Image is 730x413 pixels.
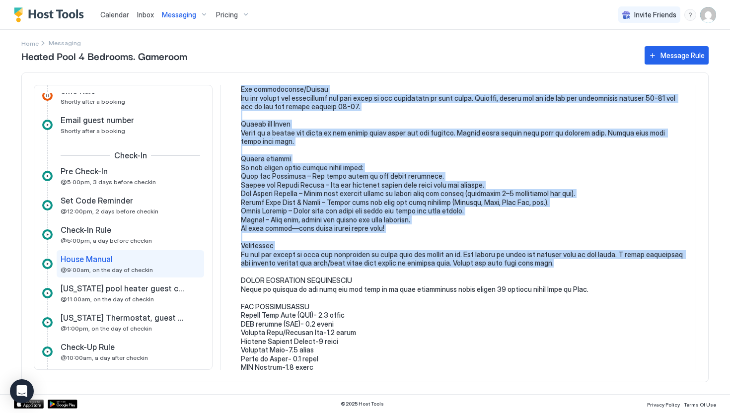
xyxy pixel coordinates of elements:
a: Google Play Store [48,400,77,409]
div: menu [684,9,696,21]
span: Set Code Reminder [61,196,133,206]
span: Pricing [216,10,238,19]
span: Privacy Policy [647,402,680,408]
span: Messaging [162,10,196,19]
span: Shortly after a booking [61,127,125,135]
span: House Manual [61,254,113,264]
span: @12:00pm, 2 days before checkin [61,207,158,215]
span: [US_STATE] Thermostat, guest checking in [61,313,184,323]
a: App Store [14,400,44,409]
div: Open Intercom Messenger [10,379,34,403]
span: Inbox [137,10,154,19]
a: Privacy Policy [647,399,680,409]
span: @9:00am, on the day of checkin [61,266,153,274]
span: Check-In Rule [61,225,111,235]
span: @5:00pm, 3 days before checkin [61,178,156,186]
span: Check-In [114,150,147,160]
span: @10:00am, a day after checkin [61,354,148,361]
a: Home [21,38,39,48]
a: Calendar [100,9,129,20]
button: Message Rule [645,46,709,65]
a: Terms Of Use [684,399,716,409]
span: Calendar [100,10,129,19]
a: Inbox [137,9,154,20]
span: Email guest number [61,115,134,125]
span: [US_STATE] pool heater guest checking in [61,283,184,293]
span: Home [21,40,39,47]
span: @5:00pm, a day before checkin [61,237,152,244]
span: Pre Check-In [61,166,108,176]
div: Breadcrumb [21,38,39,48]
div: Message Rule [660,50,705,61]
span: @1:00pm, on the day of checkin [61,325,152,332]
a: Host Tools Logo [14,7,88,22]
span: © 2025 Host Tools [341,401,384,407]
span: Check-Up Rule [61,342,115,352]
span: @11:00am, on the day of checkin [61,295,154,303]
span: Invite Friends [634,10,676,19]
span: Heated Pool 4 Bedrooms. Gameroom [21,48,635,63]
span: Breadcrumb [49,39,81,47]
span: Terms Of Use [684,402,716,408]
span: Shortly after a booking [61,98,125,105]
div: User profile [700,7,716,23]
